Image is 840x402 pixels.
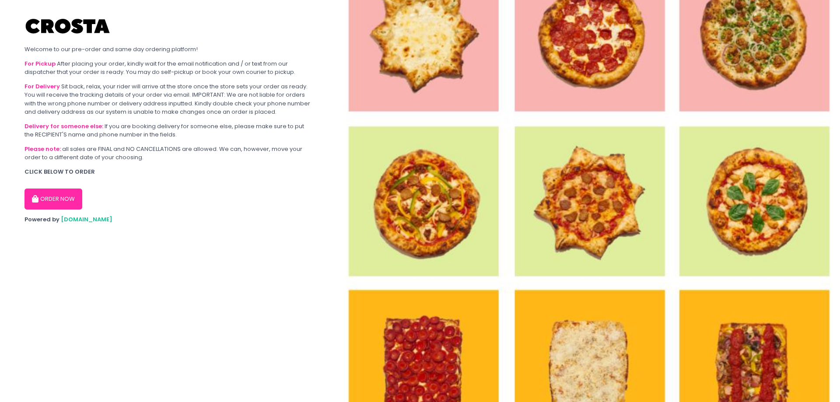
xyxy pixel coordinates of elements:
b: Delivery for someone else: [24,122,103,130]
b: For Pickup [24,59,56,68]
b: Please note: [24,145,61,153]
div: If you are booking delivery for someone else, please make sure to put the RECIPIENT'S name and ph... [24,122,311,139]
button: ORDER NOW [24,189,82,210]
a: [DOMAIN_NAME] [61,215,112,224]
div: CLICK BELOW TO ORDER [24,168,311,176]
div: After placing your order, kindly wait for the email notification and / or text from our dispatche... [24,59,311,77]
b: For Delivery [24,82,60,91]
div: all sales are FINAL and NO CANCELLATIONS are allowed. We can, however, move your order to a diffe... [24,145,311,162]
div: Powered by [24,215,311,224]
div: Welcome to our pre-order and same day ordering platform! [24,45,311,54]
div: Sit back, relax, your rider will arrive at the store once the store sets your order as ready. You... [24,82,311,116]
img: Crosta Pizzeria [24,13,112,39]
